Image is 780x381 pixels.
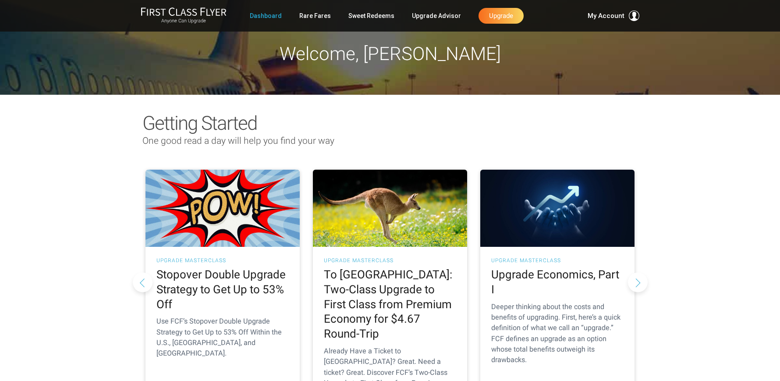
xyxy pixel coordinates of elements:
span: Welcome, [PERSON_NAME] [280,43,501,64]
button: Next slide [628,272,648,292]
p: Use FCF’s Stopover Double Upgrade Strategy to Get Up to 53% Off Within the U.S., [GEOGRAPHIC_DATA... [156,316,289,359]
img: First Class Flyer [141,7,227,16]
span: Getting Started [142,112,257,135]
h3: UPGRADE MASTERCLASS [324,258,456,263]
h3: UPGRADE MASTERCLASS [156,258,289,263]
small: Anyone Can Upgrade [141,18,227,24]
span: One good read a day will help you find your way [142,135,334,146]
a: Upgrade [479,8,524,24]
h3: UPGRADE MASTERCLASS [491,258,624,263]
a: Sweet Redeems [348,8,394,24]
a: Upgrade Advisor [412,8,461,24]
button: Previous slide [133,272,152,292]
span: My Account [588,11,624,21]
p: Deeper thinking about the costs and benefits of upgrading. First, here’s a quick definition of wh... [491,302,624,366]
a: Dashboard [250,8,282,24]
button: My Account [588,11,639,21]
a: First Class FlyerAnyone Can Upgrade [141,7,227,25]
h2: Upgrade Economics, Part I [491,267,624,297]
a: Rare Fares [299,8,331,24]
h2: Stopover Double Upgrade Strategy to Get Up to 53% Off [156,267,289,312]
h2: To [GEOGRAPHIC_DATA]: Two-Class Upgrade to First Class from Premium Economy for $4.67 Round-Trip [324,267,456,342]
